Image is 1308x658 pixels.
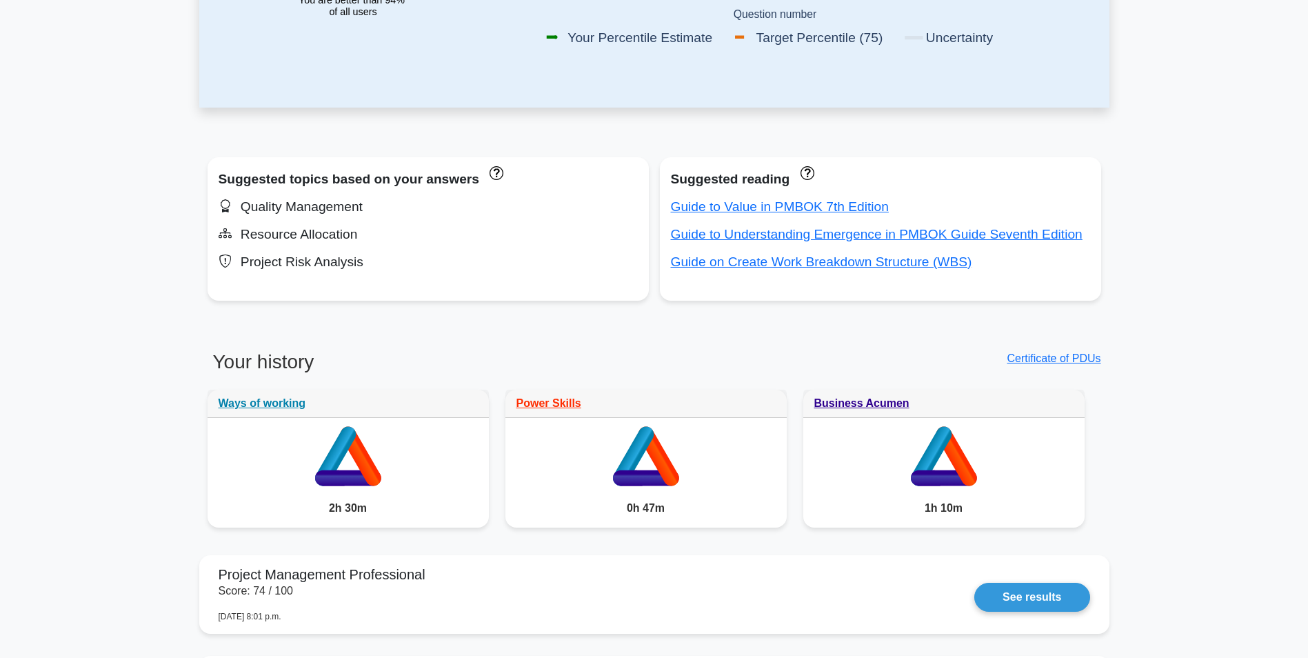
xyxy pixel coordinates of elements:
[219,397,306,409] a: Ways of working
[219,251,638,273] div: Project Risk Analysis
[219,168,638,190] div: Suggested topics based on your answers
[208,489,489,528] div: 2h 30m
[1007,352,1100,364] a: Certificate of PDUs
[803,489,1085,528] div: 1h 10m
[208,350,646,385] h3: Your history
[671,255,972,269] a: Guide on Create Work Breakdown Structure (WBS)
[671,168,1090,190] div: Suggested reading
[671,227,1083,241] a: Guide to Understanding Emergence in PMBOK Guide Seventh Edition
[219,223,638,246] div: Resource Allocation
[796,165,814,179] a: These concepts have been answered less than 50% correct. The guides disapear when you answer ques...
[671,199,889,214] a: Guide to Value in PMBOK 7th Edition
[814,397,909,409] a: Business Acumen
[505,489,787,528] div: 0h 47m
[974,583,1089,612] a: See results
[733,8,816,20] text: Question number
[329,6,376,17] tspan: of all users
[516,397,581,409] a: Power Skills
[219,196,638,218] div: Quality Management
[486,165,503,179] a: These topics have been answered less than 50% correct. Topics disapear when you answer questions ...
